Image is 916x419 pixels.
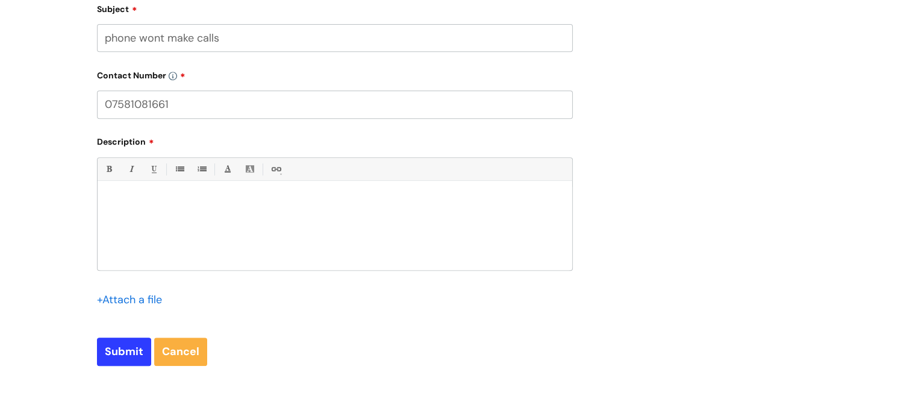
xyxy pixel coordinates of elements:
span: + [97,292,102,307]
a: Bold (Ctrl-B) [101,162,116,177]
div: Attach a file [97,290,169,309]
a: Back Color [242,162,257,177]
a: • Unordered List (Ctrl-Shift-7) [172,162,187,177]
img: info-icon.svg [169,72,177,80]
label: Contact Number [97,66,573,81]
label: Description [97,133,573,147]
a: Cancel [154,338,207,365]
a: Italic (Ctrl-I) [123,162,139,177]
a: 1. Ordered List (Ctrl-Shift-8) [194,162,209,177]
a: Underline(Ctrl-U) [146,162,161,177]
a: Font Color [220,162,235,177]
a: Link [268,162,283,177]
input: Submit [97,338,151,365]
